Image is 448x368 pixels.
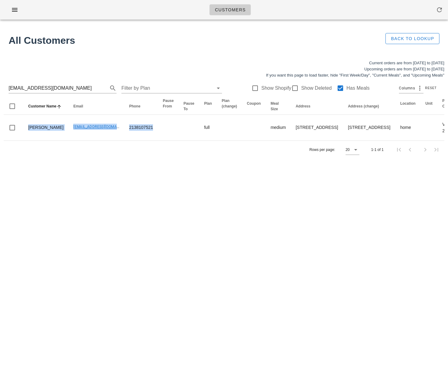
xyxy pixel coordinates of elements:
[73,104,83,108] span: Email
[209,4,251,15] a: Customers
[129,104,140,108] span: Phone
[399,83,423,93] div: Columns
[346,147,350,152] div: 20
[301,85,332,91] label: Show Deleted
[266,98,291,115] th: Meal Size: Not sorted. Activate to sort ascending.
[199,115,217,141] td: full
[343,98,395,115] th: Address (change): Not sorted. Activate to sort ascending.
[347,85,370,91] label: Has Meals
[385,33,439,44] button: Back to Lookup
[23,115,68,141] td: [PERSON_NAME]
[73,125,134,129] a: [EMAIL_ADDRESS][DOMAIN_NAME]
[124,115,158,141] td: 2138107521
[291,115,343,141] td: [STREET_ADDRESS]
[371,147,384,152] div: 1-1 of 1
[217,98,242,115] th: Plan (change): Not sorted. Activate to sort ascending.
[399,85,415,91] span: Columns
[222,99,237,108] span: Plan (change)
[395,115,420,141] td: home
[391,36,434,41] span: Back to Lookup
[124,98,158,115] th: Phone: Not sorted. Activate to sort ascending.
[183,101,194,111] span: Pause To
[291,98,343,115] th: Address: Not sorted. Activate to sort ascending.
[9,33,366,48] h1: All Customers
[199,98,217,115] th: Plan: Not sorted. Activate to sort ascending.
[343,115,395,141] td: [STREET_ADDRESS]
[178,98,199,115] th: Pause To: Not sorted. Activate to sort ascending.
[242,98,266,115] th: Coupon: Not sorted. Activate to sort ascending.
[423,85,439,91] button: Reset
[400,101,415,106] span: Location
[28,104,56,108] span: Customer Name
[204,101,212,106] span: Plan
[309,141,359,159] div: Rows per page:
[266,115,291,141] td: medium
[68,98,124,115] th: Email: Not sorted. Activate to sort ascending.
[425,101,432,106] span: Unit
[163,99,174,108] span: Pause From
[23,98,68,115] th: Customer Name: Sorted ascending. Activate to sort descending.
[261,85,291,91] label: Show Shopify
[158,98,178,115] th: Pause From: Not sorted. Activate to sort ascending.
[420,98,437,115] th: Unit: Not sorted. Activate to sort ascending.
[121,83,222,93] div: Filter by Plan
[270,101,279,111] span: Meal Size
[346,145,359,155] div: 20Rows per page:
[247,101,261,106] span: Coupon
[296,104,310,108] span: Address
[395,98,420,115] th: Location: Not sorted. Activate to sort ascending.
[348,104,379,108] span: Address (change)
[425,86,437,90] span: Reset
[215,7,246,12] span: Customers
